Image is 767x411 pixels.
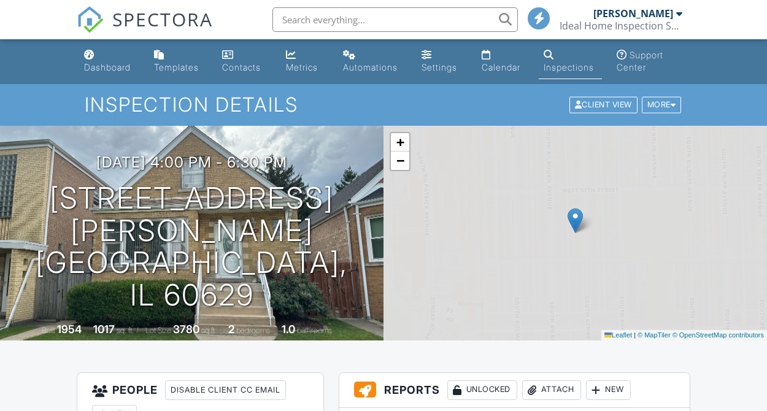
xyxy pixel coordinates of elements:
[391,152,409,170] a: Zoom out
[568,208,583,233] img: Marker
[96,154,287,171] h3: [DATE] 4:00 pm - 6:30 pm
[593,7,673,20] div: [PERSON_NAME]
[154,62,199,72] div: Templates
[673,331,764,339] a: © OpenStreetMap contributors
[145,326,171,335] span: Lot Size
[79,44,139,79] a: Dashboard
[338,44,407,79] a: Automations (Basic)
[339,373,690,408] h3: Reports
[391,133,409,152] a: Zoom in
[560,20,682,32] div: Ideal Home Inspection Services, LLC
[112,6,213,32] span: SPECTORA
[84,62,131,72] div: Dashboard
[343,62,398,72] div: Automations
[272,7,518,32] input: Search everything...
[222,62,261,72] div: Contacts
[236,326,270,335] span: bedrooms
[77,17,213,42] a: SPECTORA
[568,99,641,109] a: Client View
[396,153,404,168] span: −
[173,323,199,336] div: 3780
[77,6,104,33] img: The Best Home Inspection Software - Spectora
[539,44,602,79] a: Inspections
[217,44,271,79] a: Contacts
[93,323,115,336] div: 1017
[42,326,55,335] span: Built
[634,331,636,339] span: |
[586,380,631,400] div: New
[85,94,682,115] h1: Inspection Details
[417,44,467,79] a: Settings
[396,134,404,150] span: +
[522,380,581,400] div: Attach
[617,50,663,72] div: Support Center
[117,326,134,335] span: sq. ft.
[569,97,638,113] div: Client View
[422,62,457,72] div: Settings
[201,326,217,335] span: sq.ft.
[477,44,529,79] a: Calendar
[604,331,632,339] a: Leaflet
[642,97,682,113] div: More
[228,323,234,336] div: 2
[297,326,332,335] span: bathrooms
[638,331,671,339] a: © MapTiler
[149,44,207,79] a: Templates
[281,44,328,79] a: Metrics
[165,380,286,400] div: Disable Client CC Email
[286,62,318,72] div: Metrics
[282,323,295,336] div: 1.0
[612,44,688,79] a: Support Center
[20,182,364,312] h1: [STREET_ADDRESS][PERSON_NAME] [GEOGRAPHIC_DATA], IL 60629
[482,62,520,72] div: Calendar
[447,380,517,400] div: Unlocked
[57,323,82,336] div: 1954
[544,62,594,72] div: Inspections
